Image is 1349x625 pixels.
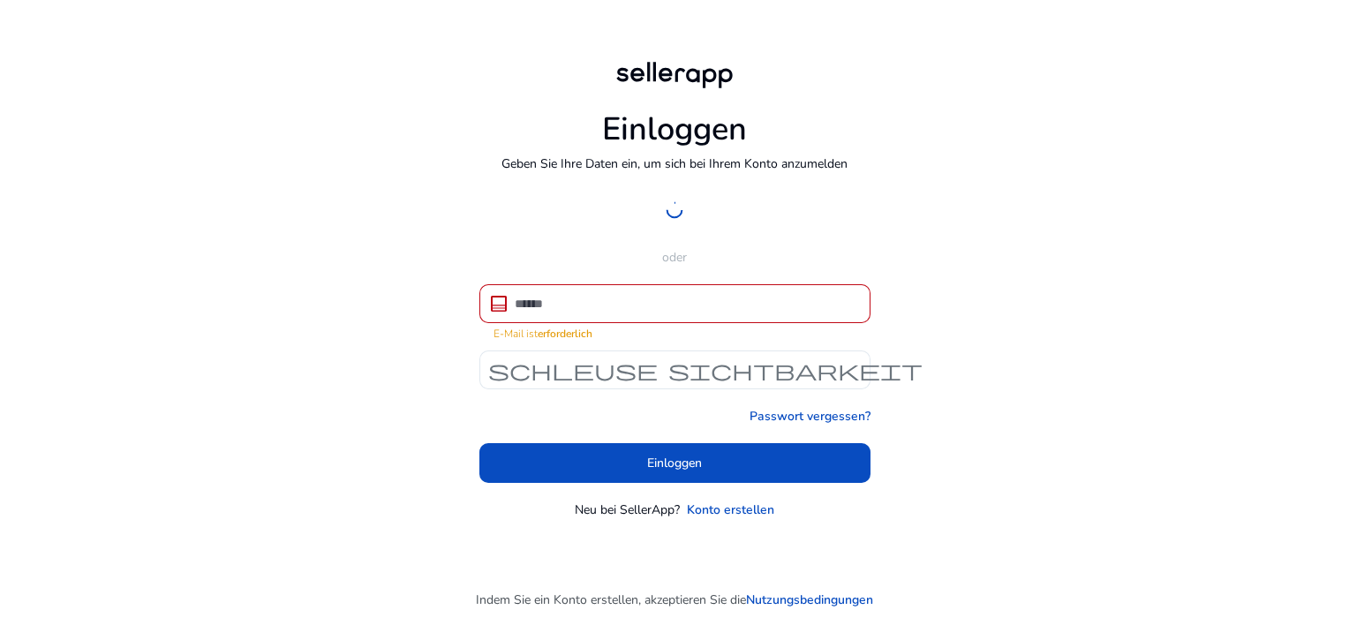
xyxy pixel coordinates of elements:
font: Indem Sie ein Konto erstellen, akzeptieren Sie die [476,591,746,608]
span: Sichtbarkeit [668,359,923,380]
span: Post [488,293,509,314]
span: Schleuse [488,359,658,380]
button: Einloggen [479,443,870,483]
p: oder [479,248,870,267]
mat-error: E-Mail ist [494,323,856,342]
h1: Einloggen [602,110,747,148]
a: Nutzungsbedingungen [746,591,873,609]
strong: erforderlich [538,327,592,341]
span: Einloggen [647,454,702,472]
a: Passwort vergessen? [750,407,870,425]
a: Konto erstellen [687,501,774,519]
p: Neu bei SellerApp? [575,501,680,519]
p: Geben Sie Ihre Daten ein, um sich bei Ihrem Konto anzumelden [501,154,848,173]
